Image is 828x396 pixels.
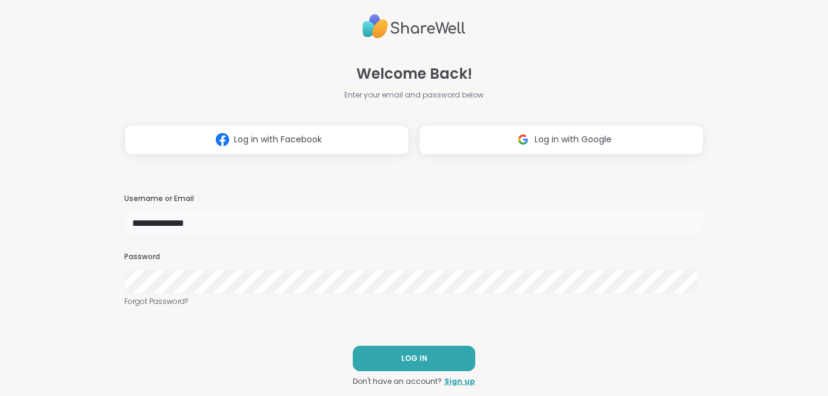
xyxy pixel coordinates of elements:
span: LOG IN [401,353,427,364]
span: Log in with Google [535,133,612,146]
span: Log in with Facebook [234,133,322,146]
img: ShareWell Logo [362,9,466,44]
span: Don't have an account? [353,376,442,387]
h3: Password [124,252,704,262]
button: Log in with Google [419,125,704,155]
a: Sign up [444,376,475,387]
button: Log in with Facebook [124,125,409,155]
img: ShareWell Logomark [512,128,535,151]
span: Enter your email and password below [344,90,484,101]
button: LOG IN [353,346,475,371]
h3: Username or Email [124,194,704,204]
a: Forgot Password? [124,296,704,307]
span: Welcome Back! [356,63,472,85]
img: ShareWell Logomark [211,128,234,151]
